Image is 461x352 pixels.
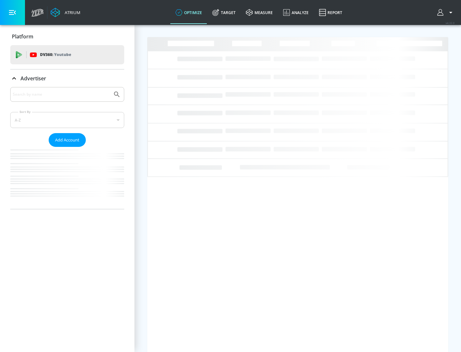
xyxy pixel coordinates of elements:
button: Add Account [49,133,86,147]
a: Report [314,1,347,24]
label: Sort By [18,110,32,114]
a: Target [207,1,241,24]
span: v 4.32.0 [446,21,455,25]
a: Analyze [278,1,314,24]
p: Platform [12,33,33,40]
p: Advertiser [20,75,46,82]
a: Atrium [51,8,80,17]
div: DV360: Youtube [10,45,124,64]
p: Youtube [54,51,71,58]
div: A-Z [10,112,124,128]
div: Atrium [62,10,80,15]
input: Search by name [13,90,110,99]
div: Advertiser [10,69,124,87]
a: optimize [170,1,207,24]
div: Advertiser [10,87,124,209]
nav: list of Advertiser [10,147,124,209]
span: Add Account [55,136,79,144]
p: DV360: [40,51,71,58]
div: Platform [10,28,124,45]
a: measure [241,1,278,24]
